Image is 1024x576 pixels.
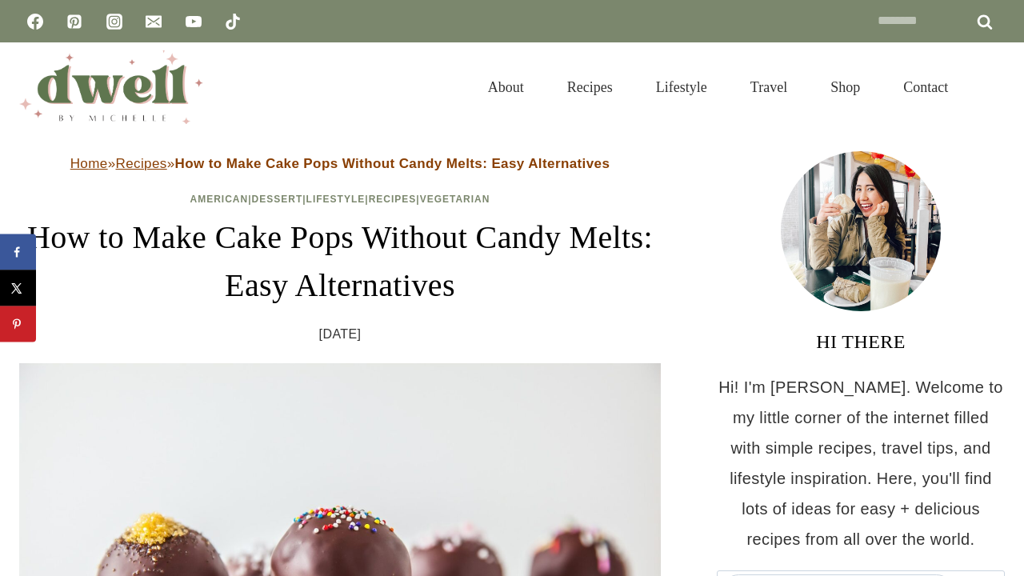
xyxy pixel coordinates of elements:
h1: How to Make Cake Pops Without Candy Melts: Easy Alternatives [19,214,661,310]
button: View Search Form [978,74,1005,101]
time: [DATE] [319,322,362,346]
a: Instagram [98,6,130,38]
img: DWELL by michelle [19,50,203,124]
a: Contact [882,59,970,115]
a: Travel [729,59,809,115]
a: Recipes [546,59,634,115]
a: Dessert [252,194,303,205]
a: Recipes [116,156,167,171]
a: Recipes [369,194,417,205]
span: » » [70,156,610,171]
a: American [190,194,249,205]
a: About [466,59,546,115]
span: | | | | [190,194,490,205]
a: Home [70,156,108,171]
p: Hi! I'm [PERSON_NAME]. Welcome to my little corner of the internet filled with simple recipes, tr... [717,372,1005,554]
a: Lifestyle [306,194,366,205]
a: Lifestyle [634,59,729,115]
a: Pinterest [58,6,90,38]
a: TikTok [217,6,249,38]
nav: Primary Navigation [466,59,970,115]
h3: HI THERE [717,327,1005,356]
strong: How to Make Cake Pops Without Candy Melts: Easy Alternatives [175,156,610,171]
a: Facebook [19,6,51,38]
a: YouTube [178,6,210,38]
a: Email [138,6,170,38]
a: Vegetarian [420,194,490,205]
a: Shop [809,59,882,115]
